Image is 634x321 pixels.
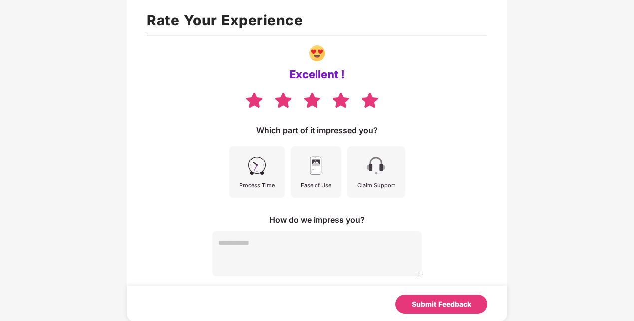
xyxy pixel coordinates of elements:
[305,155,327,177] img: svg+xml;base64,PHN2ZyB4bWxucz0iaHR0cDovL3d3dy53My5vcmcvMjAwMC9zdmciIHdpZHRoPSI0NSIgaGVpZ2h0PSI0NS...
[274,91,293,109] img: svg+xml;base64,PHN2ZyB4bWxucz0iaHR0cDovL3d3dy53My5vcmcvMjAwMC9zdmciIHdpZHRoPSIzOCIgaGVpZ2h0PSIzNS...
[245,91,264,109] img: svg+xml;base64,PHN2ZyB4bWxucz0iaHR0cDovL3d3dy53My5vcmcvMjAwMC9zdmciIHdpZHRoPSIzOCIgaGVpZ2h0PSIzNS...
[239,181,275,190] div: Process Time
[365,155,387,177] img: svg+xml;base64,PHN2ZyB4bWxucz0iaHR0cDovL3d3dy53My5vcmcvMjAwMC9zdmciIHdpZHRoPSI0NSIgaGVpZ2h0PSI0NS...
[303,91,321,109] img: svg+xml;base64,PHN2ZyB4bWxucz0iaHR0cDovL3d3dy53My5vcmcvMjAwMC9zdmciIHdpZHRoPSIzOCIgaGVpZ2h0PSIzNS...
[289,67,345,81] div: Excellent !
[357,181,395,190] div: Claim Support
[301,181,331,190] div: Ease of Use
[269,214,365,225] div: How do we impress you?
[331,91,350,109] img: svg+xml;base64,PHN2ZyB4bWxucz0iaHR0cDovL3d3dy53My5vcmcvMjAwMC9zdmciIHdpZHRoPSIzOCIgaGVpZ2h0PSIzNS...
[309,45,325,61] img: svg+xml;base64,PHN2ZyBpZD0iR3JvdXBfNDI1NDUiIGRhdGEtbmFtZT0iR3JvdXAgNDI1NDUiIHhtbG5zPSJodHRwOi8vd3...
[147,9,487,31] h1: Rate Your Experience
[412,299,471,310] div: Submit Feedback
[360,91,379,109] img: svg+xml;base64,PHN2ZyB4bWxucz0iaHR0cDovL3d3dy53My5vcmcvMjAwMC9zdmciIHdpZHRoPSIzOCIgaGVpZ2h0PSIzNS...
[246,155,268,177] img: svg+xml;base64,PHN2ZyB4bWxucz0iaHR0cDovL3d3dy53My5vcmcvMjAwMC9zdmciIHdpZHRoPSI0NSIgaGVpZ2h0PSI0NS...
[256,125,378,136] div: Which part of it impressed you?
